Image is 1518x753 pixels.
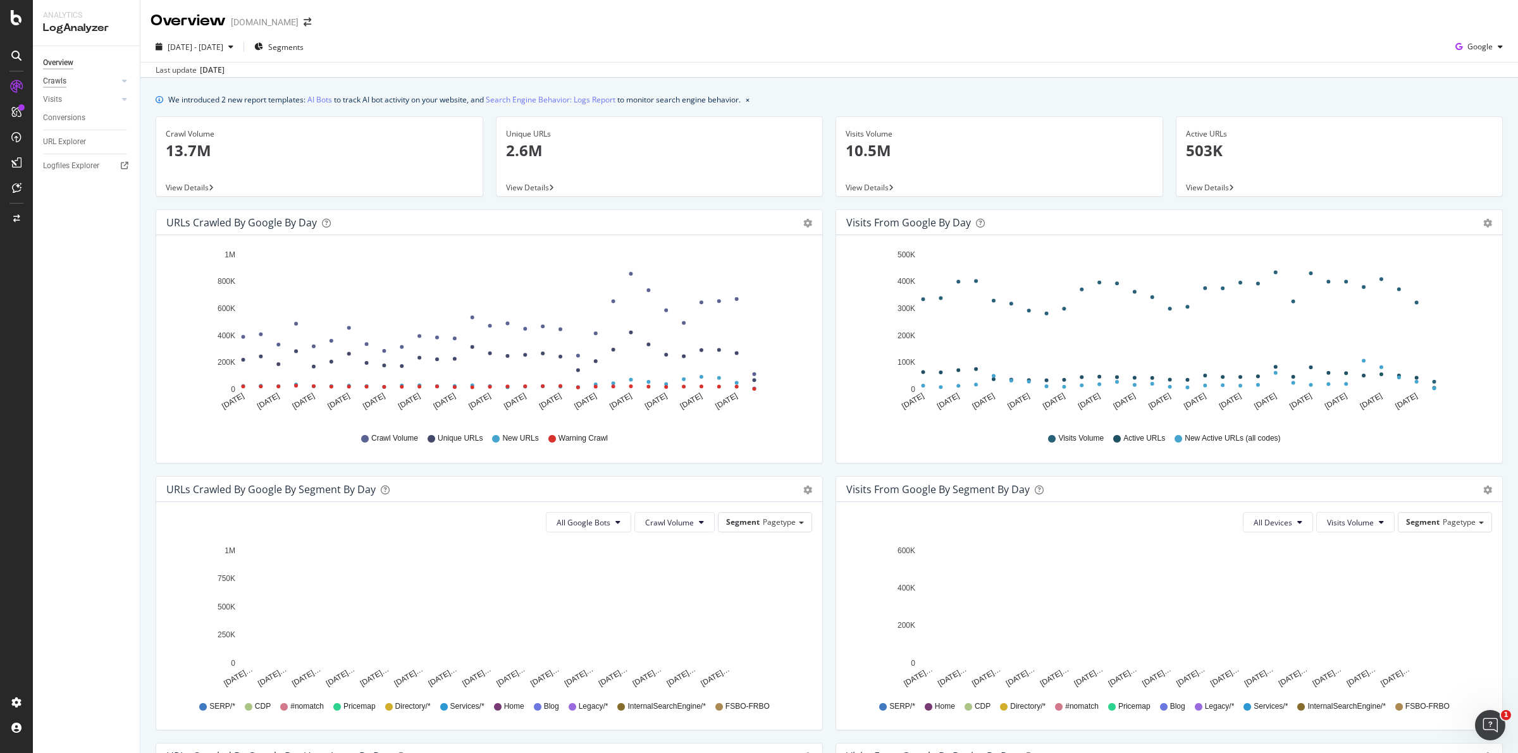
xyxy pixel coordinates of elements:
[898,304,915,313] text: 300K
[506,128,813,140] div: Unique URLs
[249,37,309,57] button: Segments
[218,630,235,639] text: 250K
[304,18,311,27] div: arrow-right-arrow-left
[846,128,1153,140] div: Visits Volume
[43,159,131,173] a: Logfiles Explorer
[151,10,226,32] div: Overview
[218,304,235,313] text: 600K
[1450,37,1508,57] button: Google
[506,140,813,161] p: 2.6M
[467,391,492,411] text: [DATE]
[634,512,715,532] button: Crawl Volume
[608,391,633,411] text: [DATE]
[1483,486,1492,494] div: gear
[1186,140,1493,161] p: 503K
[218,574,235,583] text: 750K
[256,391,281,411] text: [DATE]
[898,250,915,259] text: 500K
[343,701,376,712] span: Pricemap
[43,93,118,106] a: Visits
[1475,710,1505,740] iframe: Intercom live chat
[43,111,131,125] a: Conversions
[450,701,484,712] span: Services/*
[166,542,806,689] svg: A chart.
[645,517,694,528] span: Crawl Volume
[803,486,812,494] div: gear
[1218,391,1243,411] text: [DATE]
[43,159,99,173] div: Logfiles Explorer
[726,517,760,527] span: Segment
[268,42,304,52] span: Segments
[502,391,528,411] text: [DATE]
[225,546,235,555] text: 1M
[1323,391,1348,411] text: [DATE]
[763,517,796,527] span: Pagetype
[1406,517,1440,527] span: Segment
[397,391,422,411] text: [DATE]
[643,391,669,411] text: [DATE]
[506,182,549,193] span: View Details
[1041,391,1066,411] text: [DATE]
[725,701,770,712] span: FSBO-FRBO
[1288,391,1313,411] text: [DATE]
[166,483,376,496] div: URLs Crawled by Google By Segment By Day
[166,245,806,421] svg: A chart.
[911,659,915,668] text: 0
[846,483,1030,496] div: Visits from Google By Segment By Day
[900,391,925,411] text: [DATE]
[43,10,130,21] div: Analytics
[1394,391,1419,411] text: [DATE]
[1065,701,1099,712] span: #nomatch
[846,245,1486,421] svg: A chart.
[935,391,961,411] text: [DATE]
[291,391,316,411] text: [DATE]
[502,433,538,444] span: New URLs
[1010,701,1046,712] span: Directory/*
[1307,701,1385,712] span: InternalSearchEngine/*
[151,37,238,57] button: [DATE] - [DATE]
[558,433,608,444] span: Warning Crawl
[975,701,990,712] span: CDP
[1186,128,1493,140] div: Active URLs
[1254,517,1292,528] span: All Devices
[1253,391,1278,411] text: [DATE]
[1205,701,1235,712] span: Legacy/*
[538,391,563,411] text: [DATE]
[156,64,225,76] div: Last update
[43,135,131,149] a: URL Explorer
[679,391,704,411] text: [DATE]
[225,250,235,259] text: 1M
[43,135,86,149] div: URL Explorer
[1467,41,1493,52] span: Google
[846,216,971,229] div: Visits from Google by day
[156,93,1503,106] div: info banner
[546,512,631,532] button: All Google Bots
[1501,710,1511,720] span: 1
[231,385,235,394] text: 0
[1118,701,1151,712] span: Pricemap
[1186,182,1229,193] span: View Details
[579,701,608,712] span: Legacy/*
[1077,391,1102,411] text: [DATE]
[43,111,85,125] div: Conversions
[846,182,889,193] span: View Details
[803,219,812,228] div: gear
[200,64,225,76] div: [DATE]
[1006,391,1032,411] text: [DATE]
[43,56,73,70] div: Overview
[43,75,66,88] div: Crawls
[971,391,996,411] text: [DATE]
[168,93,741,106] div: We introduced 2 new report templates: to track AI bot activity on your website, and to monitor se...
[361,391,386,411] text: [DATE]
[43,93,62,106] div: Visits
[1147,391,1172,411] text: [DATE]
[743,90,753,109] button: close banner
[218,331,235,340] text: 400K
[627,701,705,712] span: InternalSearchEngine/*
[371,433,418,444] span: Crawl Volume
[218,278,235,286] text: 800K
[911,385,915,394] text: 0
